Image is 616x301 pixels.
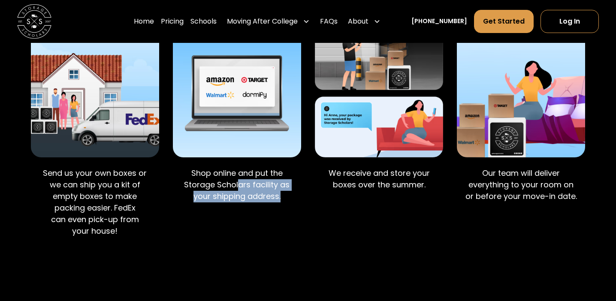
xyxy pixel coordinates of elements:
div: Moving After College [223,9,313,33]
a: FAQs [320,9,338,33]
div: Moving After College [227,16,298,27]
a: [PHONE_NUMBER] [411,17,467,26]
img: Storage Scholars main logo [17,4,51,39]
p: We receive and store your boxes over the summer. [322,168,436,191]
a: Pricing [161,9,184,33]
p: Our team will deliver everything to your room on or before your move-in date. [464,168,578,202]
a: Log In [541,10,599,33]
p: Send us your own boxes or we can ship you a kit of empty boxes to make packing easier. FedEx can ... [38,168,152,237]
a: Schools [190,9,217,33]
a: Home [134,9,154,33]
p: Shop online and put the Storage Scholars facility as your shipping address. [180,168,294,202]
div: About [344,9,384,33]
div: About [348,16,368,27]
a: Get Started [474,10,534,33]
